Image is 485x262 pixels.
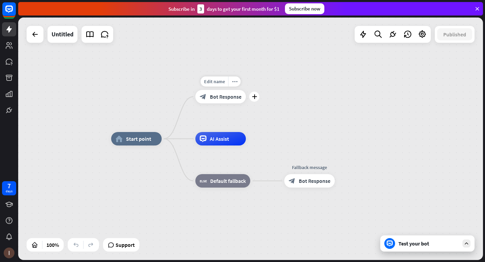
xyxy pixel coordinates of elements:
[116,239,135,250] span: Support
[52,26,73,43] div: Untitled
[204,78,225,85] span: Edit name
[200,93,206,100] i: block_bot_response
[232,79,237,84] i: more_horiz
[126,135,151,142] span: Start point
[252,94,257,99] i: plus
[168,4,280,13] div: Subscribe in days to get your first month for $1
[279,164,340,171] div: Fallback message
[2,181,16,195] a: 7 days
[7,183,11,189] div: 7
[200,177,207,184] i: block_fallback
[437,28,472,40] button: Published
[289,177,295,184] i: block_bot_response
[398,240,459,247] div: Test your bot
[44,239,61,250] div: 100%
[210,177,246,184] span: Default fallback
[285,3,324,14] div: Subscribe now
[6,189,12,194] div: days
[299,177,330,184] span: Bot Response
[210,93,241,100] span: Bot Response
[5,3,26,23] button: Open LiveChat chat widget
[210,135,229,142] span: AI Assist
[197,4,204,13] div: 3
[116,135,123,142] i: home_2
